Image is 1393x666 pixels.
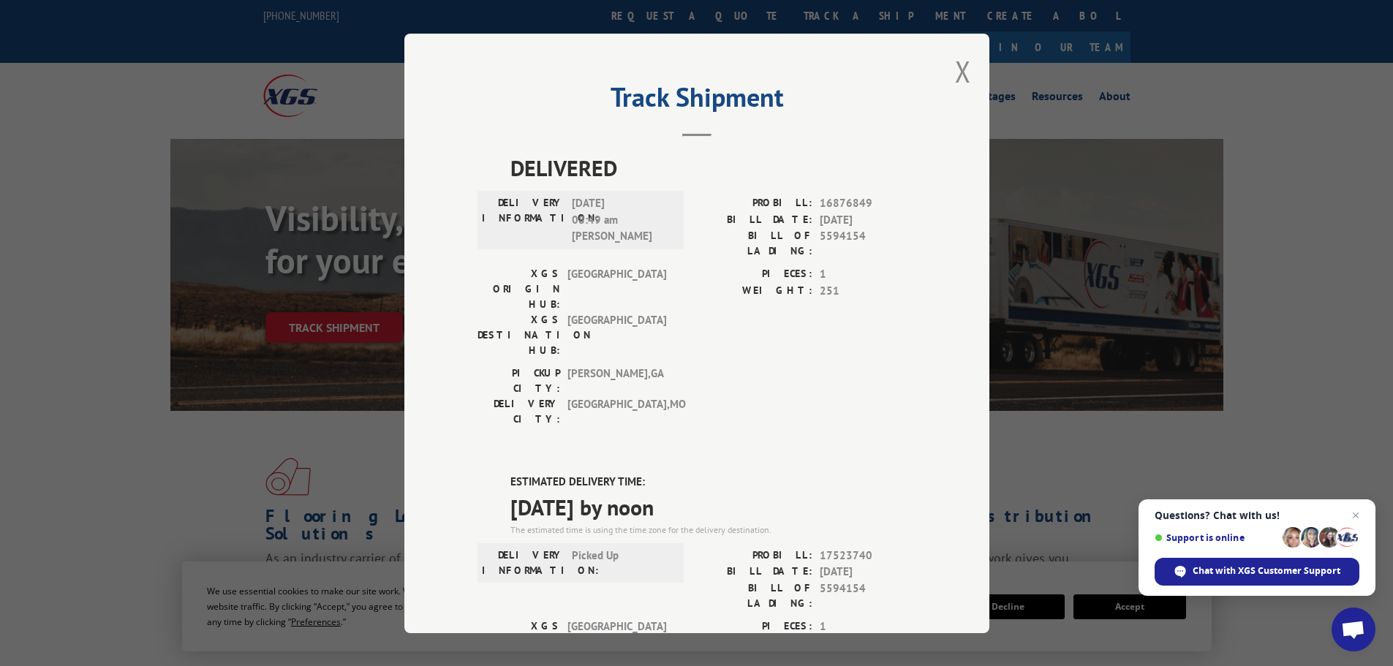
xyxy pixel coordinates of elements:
span: Questions? Chat with us! [1155,510,1359,521]
span: [DATE] 08:49 am [PERSON_NAME] [572,195,671,245]
label: PROBILL: [697,195,812,212]
label: BILL OF LADING: [697,580,812,610]
div: Chat with XGS Customer Support [1155,558,1359,586]
span: 1 [820,266,916,283]
span: 5594154 [820,580,916,610]
div: Open chat [1332,608,1375,651]
span: 5594154 [820,228,916,259]
span: 1 [820,618,916,635]
span: [DATE] [820,564,916,580]
div: The estimated time is using the time zone for the delivery destination. [510,523,916,536]
span: [GEOGRAPHIC_DATA] [567,618,666,664]
span: Picked Up [572,547,671,578]
label: ESTIMATED DELIVERY TIME: [510,474,916,491]
label: PIECES: [697,618,812,635]
label: DELIVERY INFORMATION: [482,195,565,245]
label: BILL OF LADING: [697,228,812,259]
label: DELIVERY CITY: [477,396,560,427]
span: 16876849 [820,195,916,212]
span: Support is online [1155,532,1277,543]
label: XGS ORIGIN HUB: [477,618,560,664]
span: 17523740 [820,547,916,564]
h2: Track Shipment [477,87,916,115]
span: [GEOGRAPHIC_DATA] , MO [567,396,666,427]
label: XGS DESTINATION HUB: [477,312,560,358]
span: [DATE] [820,211,916,228]
label: PIECES: [697,266,812,283]
span: 251 [820,282,916,299]
label: DELIVERY INFORMATION: [482,547,565,578]
span: [PERSON_NAME] , GA [567,366,666,396]
label: BILL DATE: [697,211,812,228]
span: Chat with XGS Customer Support [1193,564,1340,578]
span: [DATE] by noon [510,490,916,523]
span: DELIVERED [510,151,916,184]
span: [GEOGRAPHIC_DATA] [567,266,666,312]
span: [GEOGRAPHIC_DATA] [567,312,666,358]
label: PROBILL: [697,547,812,564]
label: PICKUP CITY: [477,366,560,396]
label: WEIGHT: [697,282,812,299]
span: Close chat [1347,507,1364,524]
button: Close modal [955,52,971,91]
label: BILL DATE: [697,564,812,580]
label: XGS ORIGIN HUB: [477,266,560,312]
